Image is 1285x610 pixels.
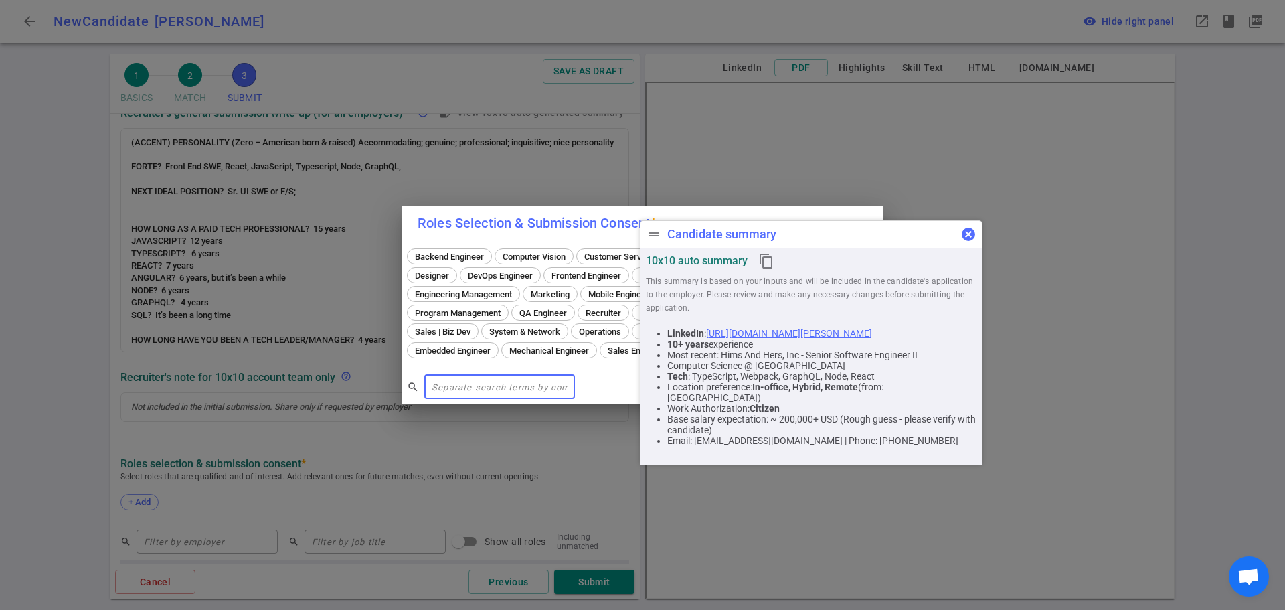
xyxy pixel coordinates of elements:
span: Marketing [526,289,574,299]
span: search [407,381,419,393]
input: Separate search terms by comma or space [424,376,575,398]
span: Frontend Engineer [547,271,626,281]
span: Embedded Engineer [410,346,495,356]
span: Recruiter [581,308,626,318]
span: Customer Service [580,252,657,262]
span: QA Engineer [515,308,572,318]
span: Backend Engineer [410,252,489,262]
span: Program Management [410,308,505,318]
label: Roles Selection & Submission Consent [418,215,657,231]
span: Mobile Engineer [584,289,654,299]
span: Sales Engineer [603,346,669,356]
span: Mechanical Engineer [505,346,594,356]
span: Engineering Management [410,289,517,299]
span: Security Engineer [635,308,711,318]
span: Computer Vision [498,252,570,262]
span: Operations [574,327,626,337]
span: System & Network [485,327,565,337]
span: Others [635,327,671,337]
div: Open chat [1229,556,1269,597]
span: Designer [410,271,454,281]
span: Sales | Biz Dev [410,327,475,337]
span: DevOps Engineer [463,271,537,281]
span: Fullstack Engineer [635,271,715,281]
